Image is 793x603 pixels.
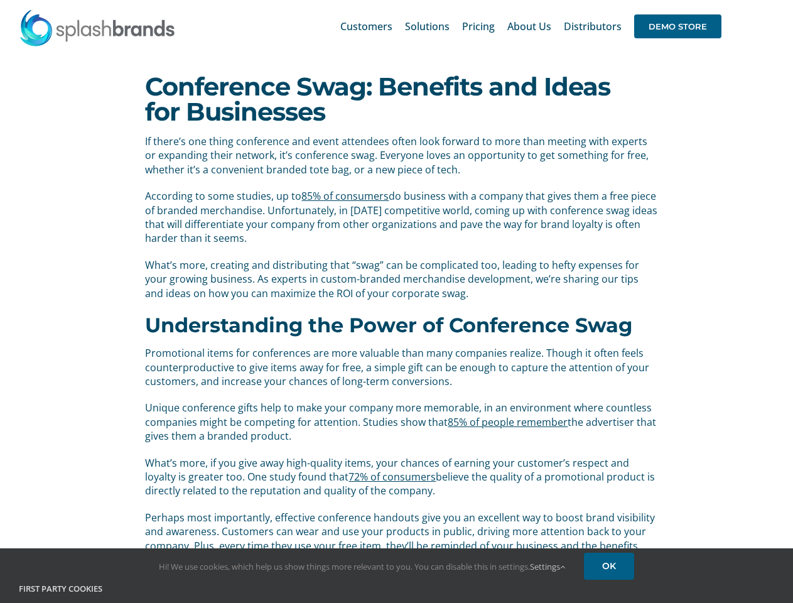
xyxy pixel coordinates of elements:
a: Pricing [462,6,495,46]
p: Unique conference gifts help to make your company more memorable, in an environment where countle... [145,401,657,443]
h1: Conference Swag: Benefits and Ideas for Businesses [145,74,647,124]
a: OK [584,553,634,580]
a: 85% of people remember [448,415,568,429]
span: About Us [507,21,551,31]
p: What’s more, creating and distributing that “swag” can be complicated too, leading to hefty expen... [145,258,657,300]
h4: First Party Cookies [19,583,774,595]
nav: Main Menu [340,6,721,46]
span: Distributors [564,21,622,31]
a: Customers [340,6,392,46]
p: If there’s one thing conference and event attendees often look forward to more than meeting with ... [145,134,657,177]
span: DEMO STORE [634,14,721,38]
p: Promotional items for conferences are more valuable than many companies realize. Though it often ... [145,346,657,388]
a: Settings [530,561,565,572]
span: Pricing [462,21,495,31]
span: Hi! We use cookies, which help us show things more relevant to you. You can disable this in setti... [159,561,565,572]
a: DEMO STORE [634,6,721,46]
a: Distributors [564,6,622,46]
a: 72% of consumers [348,470,436,484]
p: According to some studies, up to do business with a company that gives them a free piece of brand... [145,189,657,246]
b: Understanding the Power of Conference Swag [145,313,632,337]
span: Customers [340,21,392,31]
p: Perhaps most importantly, effective conference handouts give you an excellent way to boost brand ... [145,511,657,567]
a: 85% of consumers [301,189,389,203]
p: What’s more, if you give away high-quality items, your chances of earning your customer’s respect... [145,456,657,498]
span: Solutions [405,21,450,31]
img: SplashBrands.com Logo [19,9,176,46]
